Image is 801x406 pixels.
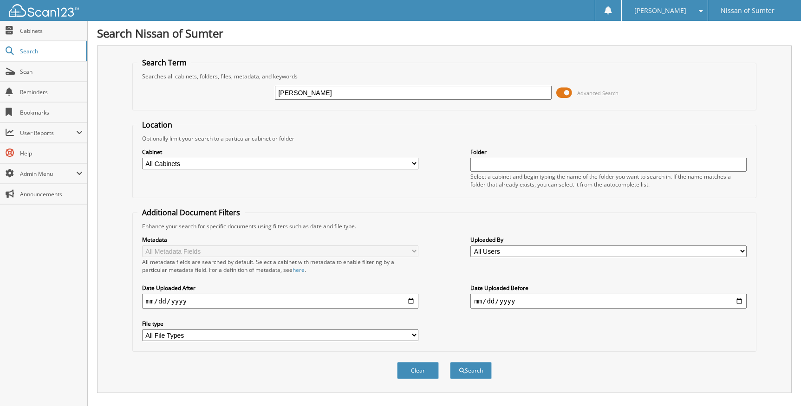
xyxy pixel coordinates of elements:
[142,284,418,292] label: Date Uploaded After
[397,362,439,379] button: Clear
[97,26,792,41] h1: Search Nissan of Sumter
[137,72,751,80] div: Searches all cabinets, folders, files, metadata, and keywords
[137,120,177,130] legend: Location
[450,362,492,379] button: Search
[470,148,747,156] label: Folder
[142,258,418,274] div: All metadata fields are searched by default. Select a cabinet with metadata to enable filtering b...
[20,27,83,35] span: Cabinets
[577,90,619,97] span: Advanced Search
[470,284,747,292] label: Date Uploaded Before
[142,148,418,156] label: Cabinet
[20,47,81,55] span: Search
[137,58,191,68] legend: Search Term
[20,149,83,157] span: Help
[142,294,418,309] input: start
[20,129,76,137] span: User Reports
[470,294,747,309] input: end
[634,8,686,13] span: [PERSON_NAME]
[137,207,245,218] legend: Additional Document Filters
[9,4,79,17] img: scan123-logo-white.svg
[20,170,76,178] span: Admin Menu
[137,135,751,142] div: Optionally limit your search to a particular cabinet or folder
[20,190,83,198] span: Announcements
[137,222,751,230] div: Enhance your search for specific documents using filters such as date and file type.
[470,236,747,244] label: Uploaded By
[293,266,305,274] a: here
[470,173,747,188] div: Select a cabinet and begin typing the name of the folder you want to search in. If the name match...
[142,236,418,244] label: Metadata
[20,88,83,96] span: Reminders
[142,320,418,328] label: File type
[721,8,775,13] span: Nissan of Sumter
[20,68,83,76] span: Scan
[20,109,83,116] span: Bookmarks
